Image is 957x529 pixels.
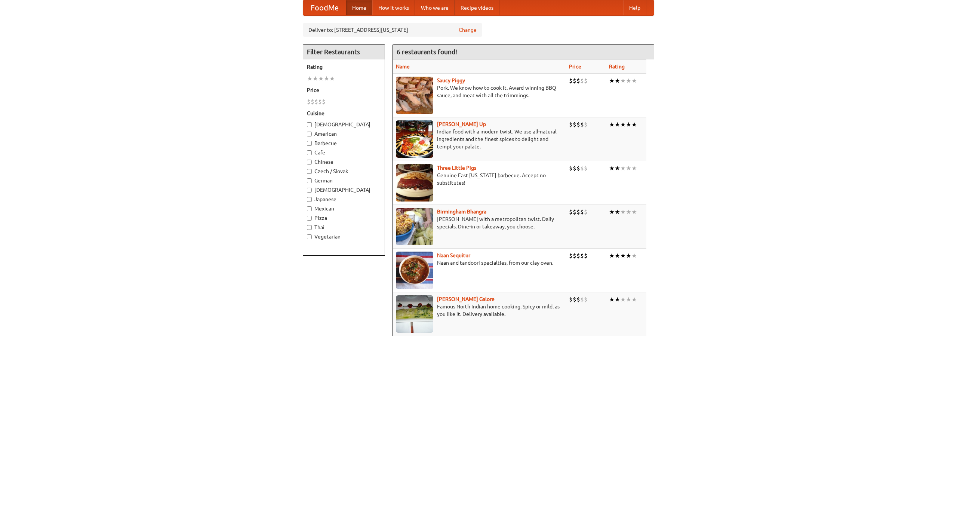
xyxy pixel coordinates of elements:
[584,164,588,172] li: $
[396,77,433,114] img: saucy.jpg
[626,77,631,85] li: ★
[576,77,580,85] li: $
[396,252,433,289] img: naansequitur.jpg
[623,0,646,15] a: Help
[569,208,573,216] li: $
[307,234,312,239] input: Vegetarian
[620,208,626,216] li: ★
[459,26,477,34] a: Change
[307,216,312,221] input: Pizza
[396,172,563,187] p: Genuine East [US_STATE] barbecue. Accept no substitutes!
[609,252,615,260] li: ★
[307,158,381,166] label: Chinese
[396,215,563,230] p: [PERSON_NAME] with a metropolitan twist. Daily specials. Dine-in or takeaway, you choose.
[415,0,455,15] a: Who we are
[609,295,615,304] li: ★
[576,252,580,260] li: $
[396,64,410,70] a: Name
[631,295,637,304] li: ★
[615,120,620,129] li: ★
[437,165,476,171] a: Three Little Pigs
[626,252,631,260] li: ★
[584,208,588,216] li: $
[576,120,580,129] li: $
[307,177,381,184] label: German
[569,252,573,260] li: $
[580,208,584,216] li: $
[609,64,625,70] a: Rating
[573,208,576,216] li: $
[573,120,576,129] li: $
[609,208,615,216] li: ★
[573,164,576,172] li: $
[615,164,620,172] li: ★
[396,295,433,333] img: currygalore.jpg
[584,252,588,260] li: $
[307,186,381,194] label: [DEMOGRAPHIC_DATA]
[615,295,620,304] li: ★
[307,233,381,240] label: Vegetarian
[307,141,312,146] input: Barbecue
[569,120,573,129] li: $
[318,74,324,83] li: ★
[307,169,312,174] input: Czech / Slovak
[307,121,381,128] label: [DEMOGRAPHIC_DATA]
[576,208,580,216] li: $
[580,295,584,304] li: $
[631,252,637,260] li: ★
[576,295,580,304] li: $
[346,0,372,15] a: Home
[307,63,381,71] h5: Rating
[307,197,312,202] input: Japanese
[631,77,637,85] li: ★
[569,164,573,172] li: $
[307,160,312,164] input: Chinese
[307,150,312,155] input: Cafe
[329,74,335,83] li: ★
[620,77,626,85] li: ★
[437,77,465,83] a: Saucy Piggy
[324,74,329,83] li: ★
[307,98,311,106] li: $
[311,98,314,106] li: $
[437,209,486,215] a: Birmingham Bhangra
[307,205,381,212] label: Mexican
[626,164,631,172] li: ★
[615,208,620,216] li: ★
[584,120,588,129] li: $
[631,208,637,216] li: ★
[573,77,576,85] li: $
[584,295,588,304] li: $
[620,295,626,304] li: ★
[609,120,615,129] li: ★
[620,252,626,260] li: ★
[620,120,626,129] li: ★
[396,84,563,99] p: Pork. We know how to cook it. Award-winning BBQ sauce, and meat with all the trimmings.
[396,303,563,318] p: Famous North Indian home cooking. Spicy or mild, as you like it. Delivery available.
[580,77,584,85] li: $
[631,164,637,172] li: ★
[396,164,433,202] img: littlepigs.jpg
[303,0,346,15] a: FoodMe
[396,128,563,150] p: Indian food with a modern twist. We use all-natural ingredients and the finest spices to delight ...
[609,77,615,85] li: ★
[437,121,486,127] a: [PERSON_NAME] Up
[584,77,588,85] li: $
[437,296,495,302] a: [PERSON_NAME] Galore
[307,74,313,83] li: ★
[580,164,584,172] li: $
[631,120,637,129] li: ★
[580,120,584,129] li: $
[569,64,581,70] a: Price
[318,98,322,106] li: $
[573,295,576,304] li: $
[437,252,470,258] b: Naan Sequitur
[313,74,318,83] li: ★
[307,122,312,127] input: [DEMOGRAPHIC_DATA]
[372,0,415,15] a: How it works
[609,164,615,172] li: ★
[396,208,433,245] img: bhangra.jpg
